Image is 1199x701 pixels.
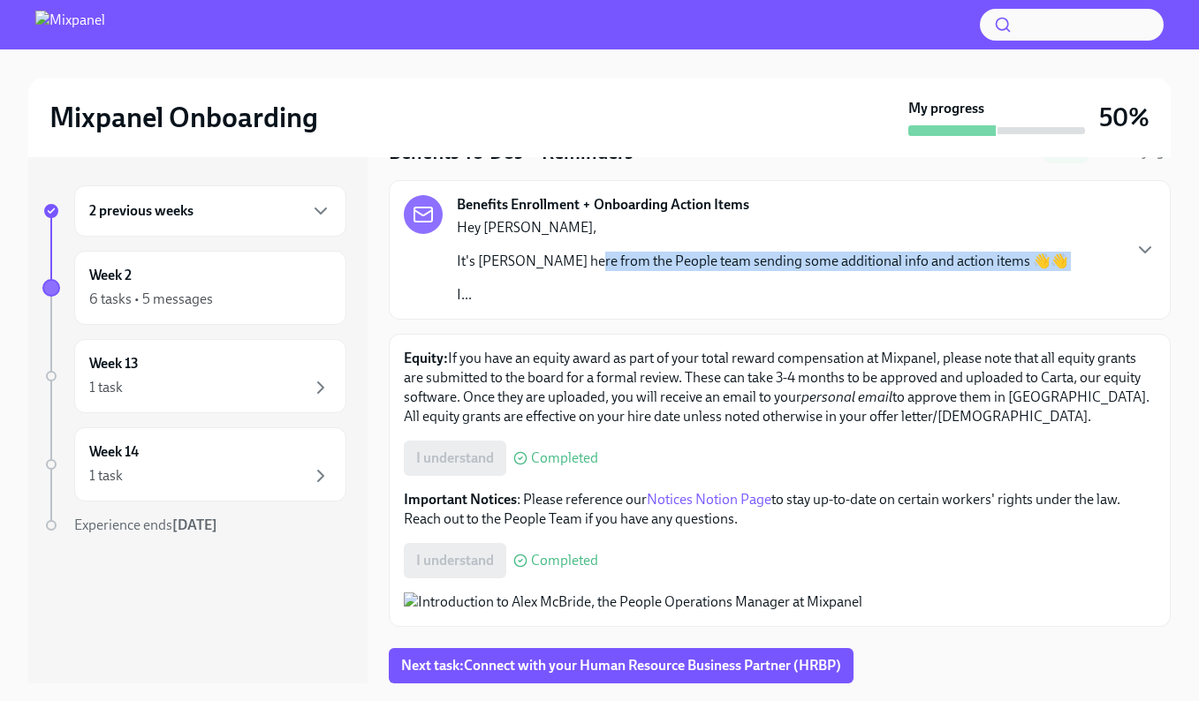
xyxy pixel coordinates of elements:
[35,11,105,39] img: Mixpanel
[404,491,517,508] strong: Important Notices
[49,100,318,135] h2: Mixpanel Onboarding
[457,252,1068,271] p: It's [PERSON_NAME] here from the People team sending some additional info and action items 👋👋
[42,251,346,325] a: Week 26 tasks • 5 messages
[89,378,123,397] div: 1 task
[74,516,217,533] span: Experience ends
[89,442,139,462] h6: Week 14
[457,218,1068,237] p: Hey [PERSON_NAME],
[89,266,132,285] h6: Week 2
[404,350,448,366] strong: Equity:
[89,290,213,309] div: 6 tasks • 5 messages
[42,339,346,413] a: Week 131 task
[42,427,346,501] a: Week 141 task
[1119,146,1171,161] strong: a day ago
[801,388,892,405] em: personal email
[1097,146,1171,161] span: Due
[389,648,854,683] button: Next task:Connect with your Human Resource Business Partner (HRBP)
[172,516,217,533] strong: [DATE]
[457,285,1068,305] p: I...
[401,657,841,675] span: Next task : Connect with your Human Resource Business Partner (HRBP)
[531,554,598,568] span: Completed
[647,491,771,508] a: Notices Notion Page
[908,99,984,118] strong: My progress
[89,201,194,221] h6: 2 previous weeks
[1099,102,1150,133] h3: 50%
[404,592,1156,612] button: Zoom image
[89,354,139,373] h6: Week 13
[89,466,123,486] div: 1 task
[457,195,749,215] strong: Benefits Enrollment + Onboarding Action Items
[531,451,598,465] span: Completed
[404,349,1156,426] p: If you have an equity award as part of your total reward compensation at Mixpanel, please note th...
[404,490,1156,529] p: : Please reference our to stay up-to-date on certain workers' rights under the law. Reach out to ...
[74,185,346,237] div: 2 previous weeks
